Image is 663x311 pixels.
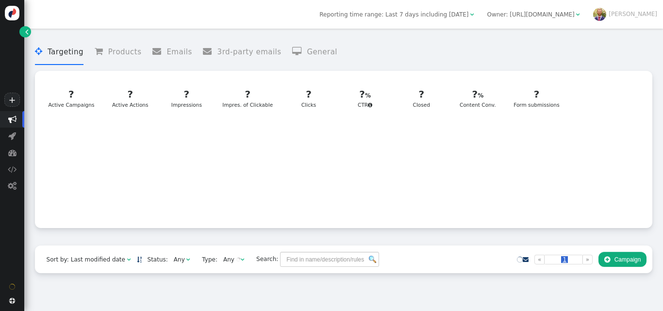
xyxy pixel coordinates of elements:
div: ? [457,87,498,101]
li: 3rd-party emails [203,39,281,65]
a: ?CTR [339,82,391,114]
a: ?Impressions [161,82,213,114]
a: ?Active Actions [105,82,156,114]
a: [PERSON_NAME] [593,11,657,17]
span:  [203,47,217,56]
img: ACg8ocLulmQ9_33OLL7rsEUyw8iWN2yGd8ro9089Aq9E1tyH-UrWOEnw=s96-c [593,8,606,21]
span:  [9,298,15,304]
img: loading.gif [236,257,241,262]
span:  [95,47,108,56]
li: General [292,39,337,65]
span: 1 [561,256,568,263]
a:  [137,256,142,263]
span:  [292,47,307,56]
span: Search: [250,256,278,262]
span: Type: [196,255,217,264]
span: Status: [142,255,168,264]
div: Active Actions [110,87,150,109]
button: Campaign [598,252,646,267]
img: icon_search.png [369,256,377,263]
div: ? [48,87,94,101]
div: Any [223,255,234,264]
a: ?Form submissions [509,82,565,114]
span:  [35,47,48,56]
span: Sorted in descending order [137,257,142,262]
div: ? [514,87,560,101]
span:  [523,257,529,262]
a:  [523,256,529,263]
a: ?Clicks [283,82,334,114]
a: » [582,255,593,264]
div: Impressions [166,87,207,109]
div: ? [345,87,385,101]
div: Clicks [288,87,329,109]
div: Any [174,255,185,264]
span:  [470,12,474,17]
a: ?Closed [396,82,447,114]
div: ? [401,87,442,101]
div: Owner: [URL][DOMAIN_NAME] [487,10,575,19]
a: « [534,255,545,264]
span: Reporting time range: Last 7 days including [DATE] [319,11,468,18]
a: ?Content Conv. [452,82,504,114]
span:  [186,257,190,262]
span:  [8,148,17,157]
div: Closed [401,87,442,109]
a:  [19,26,31,37]
input: Find in name/description/rules [280,252,379,267]
a: ?Impres. of Clickable [217,82,278,114]
span:  [8,115,17,123]
span:  [25,28,28,36]
a: ?Active Campaigns [43,82,99,114]
div: ? [110,87,150,101]
div: Sort by: Last modified date [47,255,125,264]
span:  [8,131,16,140]
div: ? [222,87,273,101]
div: ? [166,87,207,101]
span:  [576,12,580,17]
span:  [368,102,372,108]
span:  [241,257,245,262]
span:  [8,181,17,190]
div: Form submissions [514,87,560,109]
li: Emails [152,39,192,65]
li: Targeting [35,39,83,65]
span:  [604,256,610,263]
div: CTR [345,87,385,109]
div: Active Campaigns [48,87,94,109]
div: Impres. of Clickable [222,87,273,109]
li: Products [95,39,142,65]
span:  [8,165,17,173]
a: + [4,93,19,107]
div: ? [288,87,329,101]
span:  [127,257,131,262]
div: Content Conv. [457,87,498,109]
img: logo-icon.svg [5,6,19,20]
span:  [152,47,166,56]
